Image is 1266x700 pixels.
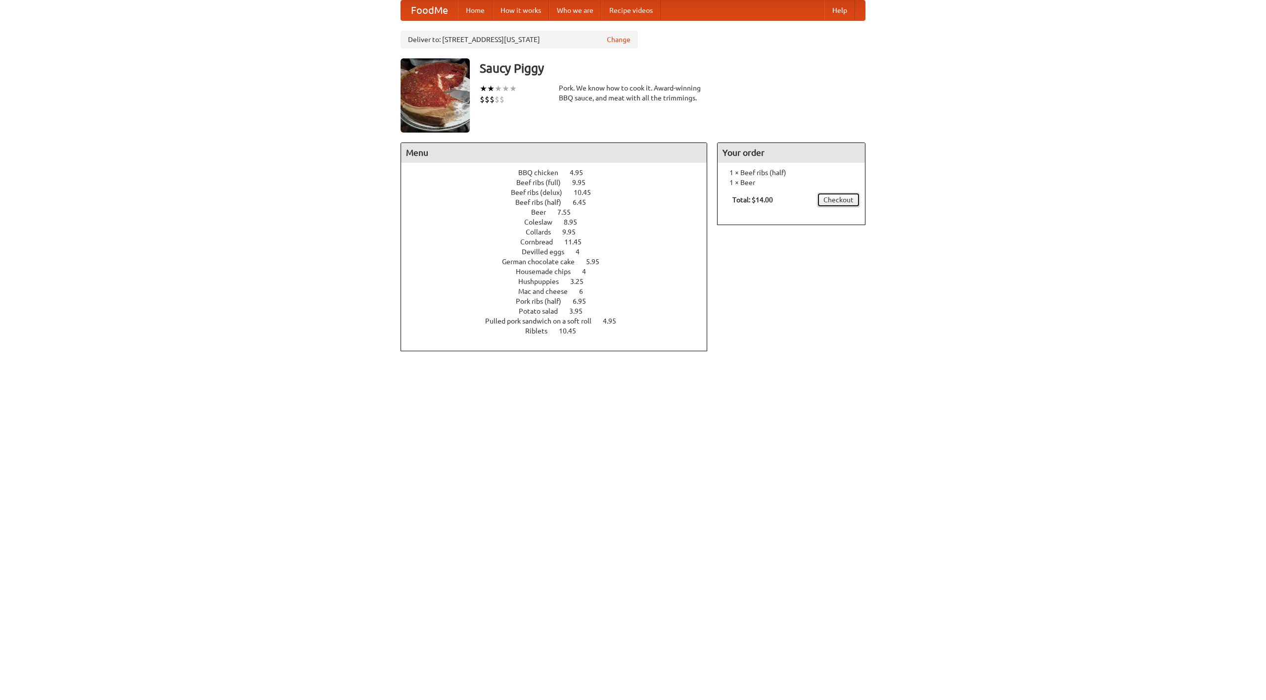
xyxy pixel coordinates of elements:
b: Total: $14.00 [732,196,773,204]
a: Cornbread 11.45 [520,238,600,246]
li: ★ [480,83,487,94]
span: Devilled eggs [522,248,574,256]
div: Pork. We know how to cook it. Award-winning BBQ sauce, and meat with all the trimmings. [559,83,707,103]
span: Mac and cheese [518,287,578,295]
span: 9.95 [572,179,595,187]
li: ★ [509,83,517,94]
span: Riblets [525,327,557,335]
span: German chocolate cake [502,258,585,266]
span: 6 [579,287,593,295]
h4: Your order [718,143,865,163]
span: Potato salad [519,307,568,315]
a: Collards 9.95 [526,228,594,236]
a: Help [824,0,855,20]
span: 4.95 [603,317,626,325]
span: 6.45 [573,198,596,206]
a: How it works [493,0,549,20]
span: 10.45 [574,188,601,196]
span: BBQ chicken [518,169,568,177]
img: angular.jpg [401,58,470,133]
a: BBQ chicken 4.95 [518,169,601,177]
span: Hushpuppies [518,278,569,285]
span: 5.95 [586,258,609,266]
li: ★ [502,83,509,94]
li: $ [485,94,490,105]
a: Riblets 10.45 [525,327,594,335]
span: 3.25 [570,278,593,285]
div: Deliver to: [STREET_ADDRESS][US_STATE] [401,31,638,48]
a: Beef ribs (half) 6.45 [515,198,604,206]
a: Housemade chips 4 [516,268,604,276]
li: ★ [487,83,495,94]
span: Pork ribs (half) [516,297,571,305]
span: Housemade chips [516,268,581,276]
span: Beef ribs (delux) [511,188,572,196]
li: 1 × Beef ribs (half) [723,168,860,178]
h3: Saucy Piggy [480,58,865,78]
a: Hushpuppies 3.25 [518,278,602,285]
a: Potato salad 3.95 [519,307,601,315]
span: 3.95 [569,307,592,315]
li: $ [480,94,485,105]
a: Pork ribs (half) 6.95 [516,297,604,305]
a: Beef ribs (full) 9.95 [516,179,604,187]
span: 8.95 [564,218,587,226]
span: 9.95 [562,228,586,236]
span: Cornbread [520,238,563,246]
a: Who we are [549,0,601,20]
span: 10.45 [559,327,586,335]
span: Beer [531,208,556,216]
a: Recipe videos [601,0,661,20]
h4: Menu [401,143,707,163]
li: $ [499,94,504,105]
a: Beer 7.55 [531,208,589,216]
span: 11.45 [564,238,591,246]
a: Devilled eggs 4 [522,248,598,256]
a: German chocolate cake 5.95 [502,258,618,266]
a: Home [458,0,493,20]
span: 4.95 [570,169,593,177]
a: Checkout [817,192,860,207]
li: $ [495,94,499,105]
li: 1 × Beer [723,178,860,187]
span: 4 [576,248,589,256]
span: 6.95 [573,297,596,305]
a: Coleslaw 8.95 [524,218,595,226]
span: 4 [582,268,596,276]
a: Mac and cheese 6 [518,287,601,295]
span: Pulled pork sandwich on a soft roll [485,317,601,325]
span: Beef ribs (half) [515,198,571,206]
a: FoodMe [401,0,458,20]
a: Beef ribs (delux) 10.45 [511,188,609,196]
span: Coleslaw [524,218,562,226]
a: Change [607,35,631,45]
a: Pulled pork sandwich on a soft roll 4.95 [485,317,634,325]
li: ★ [495,83,502,94]
li: $ [490,94,495,105]
span: Beef ribs (full) [516,179,571,187]
span: 7.55 [557,208,581,216]
span: Collards [526,228,561,236]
